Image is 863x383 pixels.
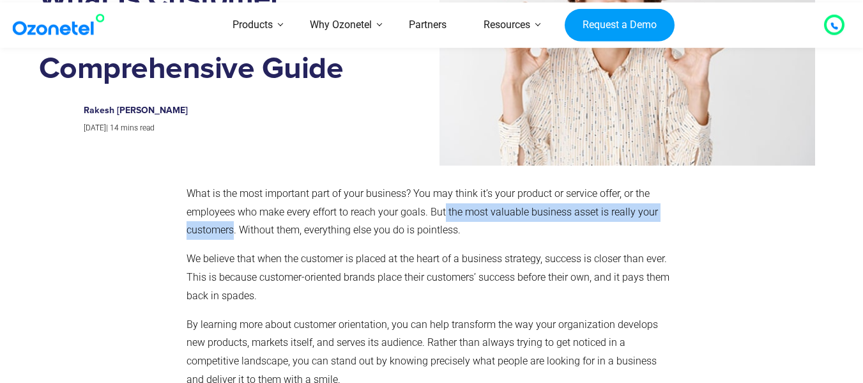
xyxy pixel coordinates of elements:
span: mins read [121,123,155,132]
a: Request a Demo [565,8,674,42]
span: [DATE] [84,123,106,132]
span: 14 [110,123,119,132]
p: | [84,121,353,136]
h6: Rakesh [PERSON_NAME] [84,106,353,116]
a: Why Ozonetel [291,3,390,48]
a: Partners [390,3,465,48]
p: We believe that when the customer is placed at the heart of a business strategy, success is close... [187,250,671,305]
a: Resources [465,3,549,48]
a: Products [214,3,291,48]
p: What is the most important part of your business? You may think it’s your product or service offe... [187,185,671,240]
